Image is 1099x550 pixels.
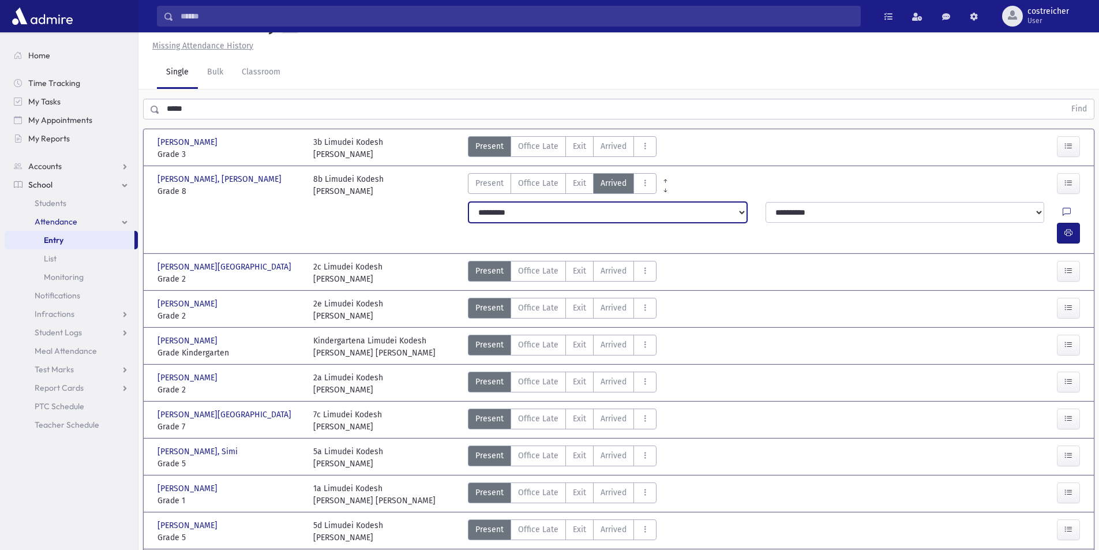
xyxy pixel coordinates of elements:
span: Present [475,265,504,277]
a: Report Cards [5,379,138,397]
span: Arrived [601,376,627,388]
span: Grade 3 [157,148,302,160]
a: Single [157,57,198,89]
div: 5a Limudei Kodesh [PERSON_NAME] [313,446,383,470]
span: Grade Kindergarten [157,347,302,359]
div: 2a Limudei Kodesh [PERSON_NAME] [313,372,383,396]
a: Teacher Schedule [5,416,138,434]
a: Infractions [5,305,138,323]
span: Notifications [35,290,80,301]
span: My Reports [28,133,70,144]
div: AttTypes [468,335,657,359]
span: Office Late [518,302,558,314]
span: Exit [573,302,586,314]
span: Present [475,487,504,499]
span: Arrived [601,265,627,277]
span: Student Logs [35,327,82,338]
span: Grade 7 [157,421,302,433]
span: Grade 2 [157,384,302,396]
span: List [44,253,57,264]
div: AttTypes [468,409,657,433]
span: Test Marks [35,364,74,375]
span: Office Late [518,265,558,277]
span: Present [475,177,504,189]
div: Kindergartena Limudei Kodesh [PERSON_NAME] [PERSON_NAME] [313,335,436,359]
div: 3b Limudei Kodesh [PERSON_NAME] [313,136,383,160]
span: [PERSON_NAME] [157,519,220,532]
a: Home [5,46,138,65]
span: [PERSON_NAME], [PERSON_NAME] [157,173,284,185]
span: Office Late [518,376,558,388]
a: Accounts [5,157,138,175]
span: Grade 8 [157,185,302,197]
div: 2c Limudei Kodesh [PERSON_NAME] [313,261,382,285]
span: Students [35,198,66,208]
span: Attendance [35,216,77,227]
div: AttTypes [468,519,657,544]
span: [PERSON_NAME] [157,335,220,347]
span: Teacher Schedule [35,420,99,430]
span: Infractions [35,309,74,319]
a: List [5,249,138,268]
div: AttTypes [468,298,657,322]
a: Test Marks [5,360,138,379]
span: Present [475,302,504,314]
span: [PERSON_NAME] [157,372,220,384]
div: AttTypes [468,482,657,507]
span: Exit [573,140,586,152]
span: Arrived [601,302,627,314]
span: Accounts [28,161,62,171]
span: Arrived [601,177,627,189]
u: Missing Attendance History [152,41,253,51]
a: Bulk [198,57,232,89]
a: Notifications [5,286,138,305]
a: PTC Schedule [5,397,138,416]
a: Missing Attendance History [148,41,253,51]
span: Grade 5 [157,458,302,470]
a: Classroom [232,57,290,89]
span: costreicher [1027,7,1069,16]
span: PTC Schedule [35,401,84,411]
span: Exit [573,376,586,388]
span: Office Late [518,523,558,536]
div: 1a Limudei Kodesh [PERSON_NAME] [PERSON_NAME] [313,482,436,507]
span: [PERSON_NAME][GEOGRAPHIC_DATA] [157,409,294,421]
span: [PERSON_NAME][GEOGRAPHIC_DATA] [157,261,294,273]
a: My Appointments [5,111,138,129]
a: Time Tracking [5,74,138,92]
span: Office Late [518,339,558,351]
a: Attendance [5,212,138,231]
span: Grade 5 [157,532,302,544]
span: Office Late [518,487,558,499]
span: Present [475,339,504,351]
span: Meal Attendance [35,346,97,356]
div: AttTypes [468,173,657,197]
span: [PERSON_NAME] [157,136,220,148]
span: Exit [573,450,586,462]
input: Search [174,6,860,27]
span: Exit [573,487,586,499]
span: Grade 2 [157,273,302,285]
span: Office Late [518,450,558,462]
span: [PERSON_NAME], Simi [157,446,240,458]
button: Find [1064,99,1094,119]
div: AttTypes [468,446,657,470]
div: 8b Limudei Kodesh [PERSON_NAME] [313,173,384,197]
span: Monitoring [44,272,84,282]
span: Present [475,450,504,462]
span: [PERSON_NAME] [157,482,220,495]
span: Time Tracking [28,78,80,88]
span: My Tasks [28,96,61,107]
span: Grade 2 [157,310,302,322]
span: Present [475,523,504,536]
a: School [5,175,138,194]
div: AttTypes [468,372,657,396]
a: My Tasks [5,92,138,111]
img: AdmirePro [9,5,76,28]
a: Monitoring [5,268,138,286]
span: Exit [573,339,586,351]
span: Present [475,376,504,388]
span: Present [475,140,504,152]
a: My Reports [5,129,138,148]
span: School [28,179,52,190]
